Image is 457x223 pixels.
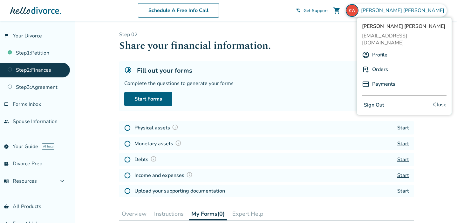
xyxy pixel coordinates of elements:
button: Sign Out [362,101,386,110]
button: My Forms(0) [189,207,227,220]
a: Start [397,156,409,163]
span: [EMAIL_ADDRESS][DOMAIN_NAME] [362,32,447,46]
span: people [4,119,9,124]
a: Start Forms [124,92,172,106]
span: menu_book [4,179,9,184]
h4: Upload your supporting documentation [134,187,225,195]
img: P [362,66,370,73]
span: Close [433,101,447,110]
h4: Income and expenses [134,171,194,180]
h4: Physical assets [134,124,180,132]
a: Start [397,140,409,147]
button: Expert Help [230,207,266,220]
h4: Debts [134,155,159,164]
span: flag_2 [4,33,9,38]
iframe: Chat Widget [425,193,457,223]
h4: Monetary assets [134,140,183,148]
span: Forms Inbox [13,101,41,108]
img: Question Mark [150,156,157,162]
a: Orders [372,63,388,75]
h1: Share your financial information. [119,38,414,54]
span: explore [4,144,9,149]
a: Start [397,187,409,194]
span: expand_more [58,177,66,185]
img: Not Started [124,172,131,179]
img: Question Mark [186,172,193,178]
a: Start [397,172,409,179]
span: list_alt_check [4,161,9,166]
p: Step 0 2 [119,31,414,38]
div: Complete the questions to generate your forms [124,80,409,87]
a: Start [397,124,409,131]
button: Overview [119,207,149,220]
a: Payments [372,78,395,90]
img: Not Started [124,141,131,147]
span: AI beta [42,143,54,150]
img: Not Started [124,125,131,131]
span: inbox [4,102,9,107]
img: kemarie318@gmail.com [346,4,358,17]
a: Profile [372,49,387,61]
a: Schedule A Free Info Call [138,3,219,18]
img: A [362,51,370,59]
img: Not Started [124,156,131,163]
img: Question Mark [172,124,178,130]
span: Resources [4,178,37,185]
a: phone_in_talkGet Support [296,8,328,14]
span: shopping_basket [4,204,9,209]
span: phone_in_talk [296,8,301,13]
img: Not Started [124,188,131,194]
span: [PERSON_NAME] [PERSON_NAME] [361,7,447,14]
span: shopping_cart [333,7,341,14]
img: Question Mark [175,140,181,146]
img: P [362,80,370,88]
button: Instructions [152,207,186,220]
span: Get Support [304,8,328,14]
span: [PERSON_NAME] [PERSON_NAME] [362,23,447,30]
h5: Fill out your forms [137,66,192,75]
